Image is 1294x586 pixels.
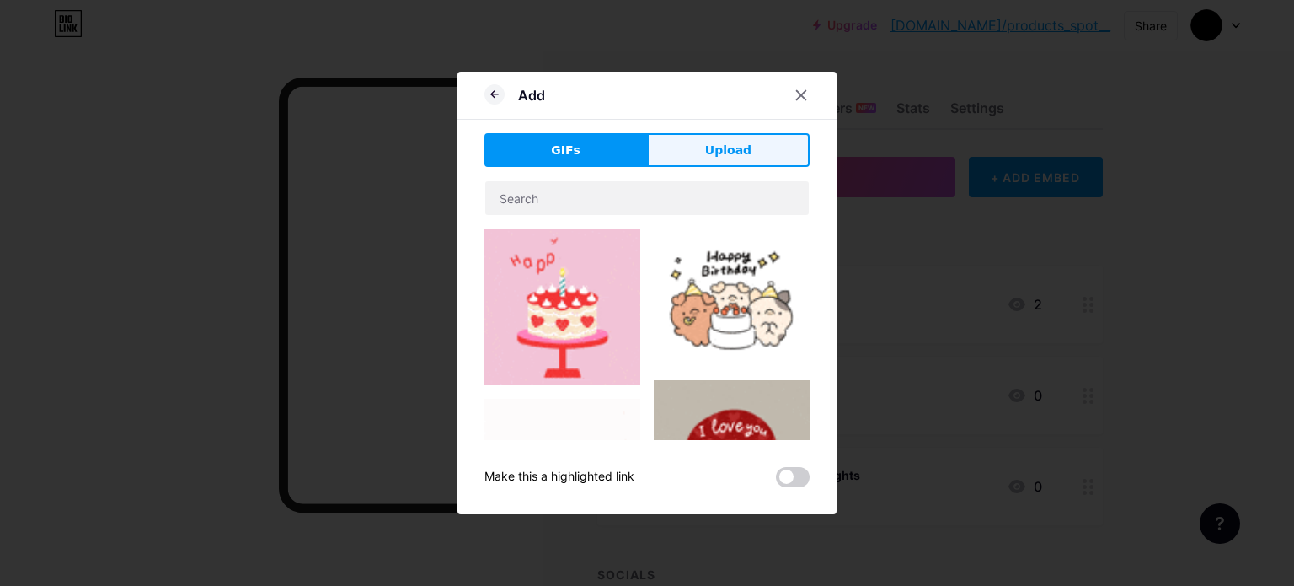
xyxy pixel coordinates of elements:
img: Gihpy [654,380,810,536]
button: Upload [647,133,810,167]
div: Make this a highlighted link [484,467,634,487]
img: Gihpy [484,399,640,555]
span: Upload [705,142,751,159]
button: GIFs [484,133,647,167]
span: GIFs [551,142,580,159]
img: Gihpy [654,229,810,367]
div: Add [518,85,545,105]
input: Search [485,181,809,215]
img: Gihpy [484,229,640,385]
